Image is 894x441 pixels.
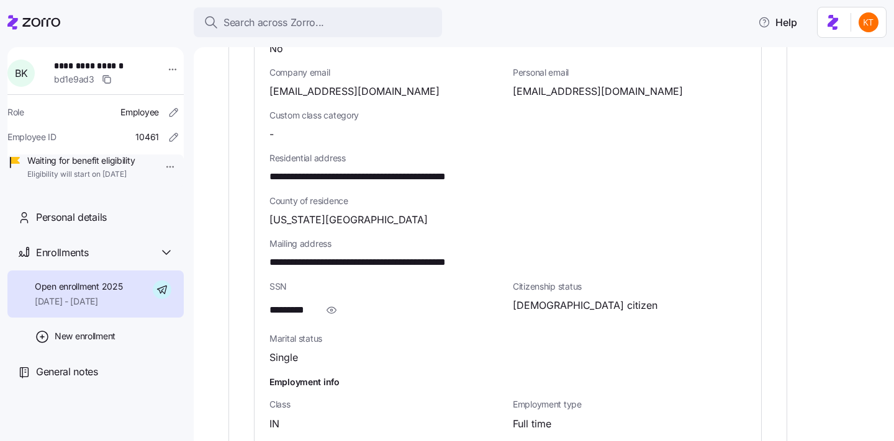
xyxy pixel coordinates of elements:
span: [DATE] - [DATE] [35,295,122,308]
button: Help [748,10,807,35]
span: County of residence [269,195,746,207]
span: Single [269,350,298,365]
span: Company email [269,66,503,79]
span: Personal email [513,66,746,79]
span: [DEMOGRAPHIC_DATA] citizen [513,298,657,313]
span: Waiting for benefit eligibility [27,154,135,167]
span: Open enrollment 2025 [35,280,122,293]
span: Eligibility will start on [DATE] [27,169,135,180]
span: Residential address [269,152,746,164]
span: Custom class category [269,109,503,122]
span: Full time [513,416,551,432]
span: Employment type [513,398,746,411]
span: [EMAIL_ADDRESS][DOMAIN_NAME] [513,84,683,99]
span: Personal details [36,210,107,225]
span: Marital status [269,332,503,345]
span: Enrollments [36,245,88,261]
span: - [269,127,274,142]
h1: Employment info [269,375,746,388]
span: B K [15,68,27,78]
img: aad2ddc74cf02b1998d54877cdc71599 [859,12,878,32]
span: Class [269,398,503,411]
span: [US_STATE][GEOGRAPHIC_DATA] [269,212,428,228]
span: Citizenship status [513,280,746,293]
span: bd1e9ad3 [54,73,94,86]
span: General notes [36,364,98,380]
span: IN [269,416,279,432]
span: SSN [269,280,503,293]
span: No [269,41,283,56]
span: Help [758,15,797,30]
span: Employee ID [7,131,56,143]
span: Search across Zorro... [223,15,324,30]
span: Employee [120,106,159,118]
span: Role [7,106,24,118]
span: New enrollment [55,330,115,342]
span: Mailing address [269,238,746,250]
button: Search across Zorro... [194,7,442,37]
span: 10461 [135,131,159,143]
span: [EMAIL_ADDRESS][DOMAIN_NAME] [269,84,440,99]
